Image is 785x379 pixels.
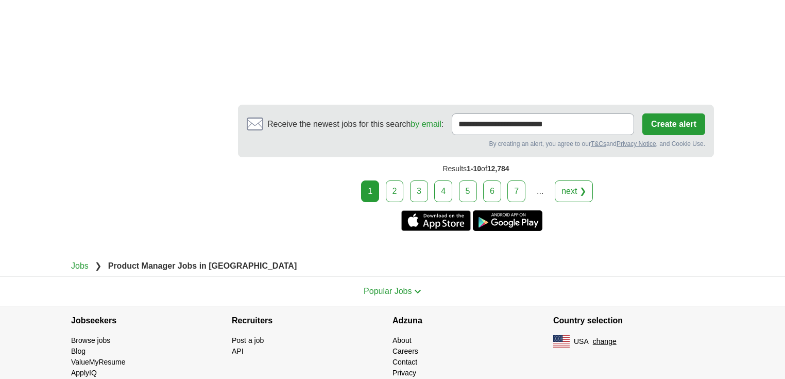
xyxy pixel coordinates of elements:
[591,140,606,147] a: T&Cs
[410,180,428,202] a: 3
[247,139,705,149] div: By creating an alert, you agree to our and , and Cookie Use.
[238,157,714,180] div: Results of
[473,210,542,231] a: Get the Android app
[555,180,593,202] a: next ❯
[434,180,452,202] a: 4
[530,181,551,202] div: ...
[487,164,509,173] span: 12,784
[392,336,412,344] a: About
[553,306,714,335] h4: Country selection
[267,118,443,130] span: Receive the newest jobs for this search :
[232,336,264,344] a: Post a job
[232,347,244,355] a: API
[71,261,89,270] a: Jobs
[71,358,126,366] a: ValueMyResume
[386,180,404,202] a: 2
[467,164,481,173] span: 1-10
[392,347,418,355] a: Careers
[574,336,589,347] span: USA
[392,358,417,366] a: Contact
[364,287,412,295] span: Popular Jobs
[459,180,477,202] a: 5
[507,180,525,202] a: 7
[95,261,101,270] span: ❯
[553,335,570,348] img: US flag
[617,140,656,147] a: Privacy Notice
[361,180,379,202] div: 1
[401,210,471,231] a: Get the iPhone app
[392,369,416,377] a: Privacy
[71,369,97,377] a: ApplyIQ
[483,180,501,202] a: 6
[414,289,421,294] img: toggle icon
[593,336,617,347] button: change
[71,347,86,355] a: Blog
[642,113,705,135] button: Create alert
[108,261,297,270] strong: Product Manager Jobs in [GEOGRAPHIC_DATA]
[71,336,110,344] a: Browse jobs
[411,120,441,128] a: by email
